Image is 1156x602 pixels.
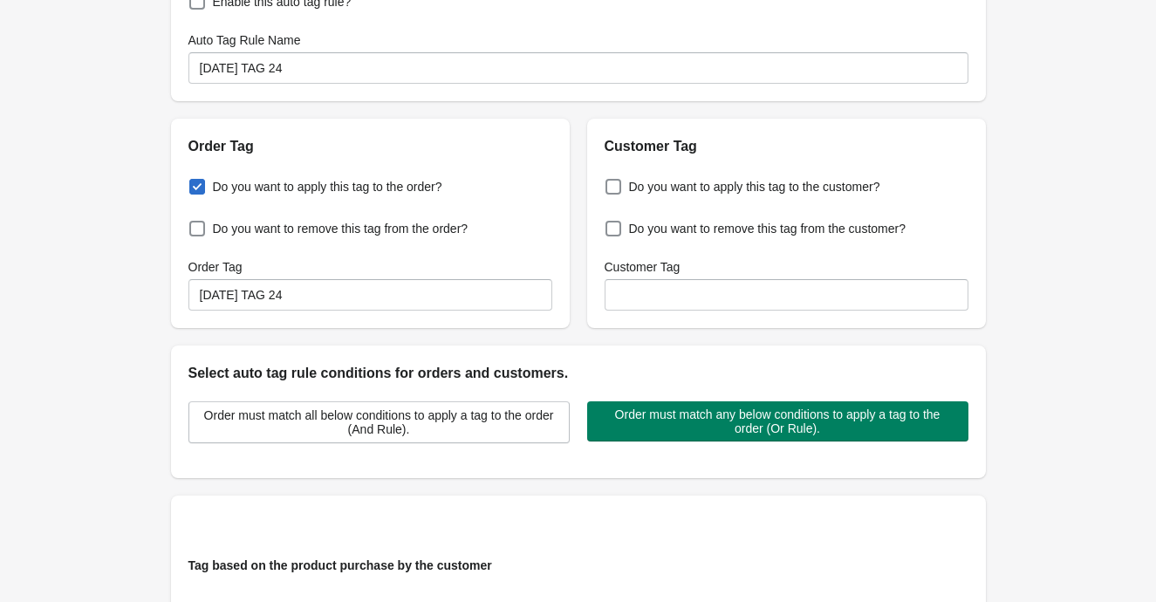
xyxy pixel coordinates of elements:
h2: Select auto tag rule conditions for orders and customers. [188,363,968,384]
label: Customer Tag [605,258,681,276]
span: Do you want to remove this tag from the customer? [629,220,906,237]
label: Order Tag [188,258,243,276]
button: Order must match all below conditions to apply a tag to the order (And Rule). [188,401,570,443]
span: Do you want to apply this tag to the order? [213,178,442,195]
span: Do you want to apply this tag to the customer? [629,178,880,195]
span: Do you want to remove this tag from the order? [213,220,469,237]
span: Tag based on the product purchase by the customer [188,558,492,572]
button: Order must match any below conditions to apply a tag to the order (Or Rule). [587,401,968,441]
span: Order must match all below conditions to apply a tag to the order (And Rule). [203,408,555,436]
label: Auto Tag Rule Name [188,31,301,49]
h2: Order Tag [188,136,552,157]
h2: Customer Tag [605,136,968,157]
span: Order must match any below conditions to apply a tag to the order (Or Rule). [601,407,954,435]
